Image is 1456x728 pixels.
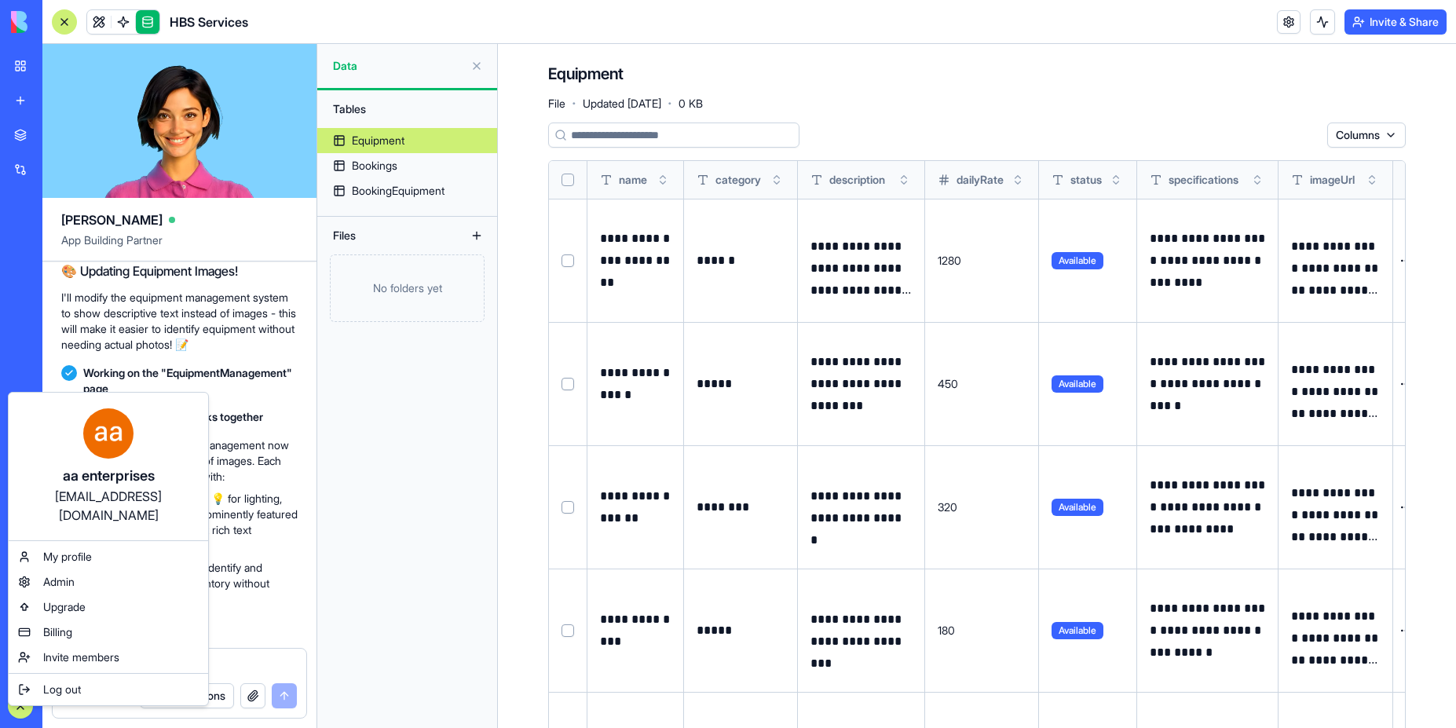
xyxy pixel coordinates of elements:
div: [EMAIL_ADDRESS][DOMAIN_NAME] [24,487,192,525]
a: Invite members [12,645,205,670]
span: My profile [43,549,92,565]
a: Billing [12,620,205,645]
a: Admin [12,569,205,594]
img: ACg8ocJRpHku6mnlGfwEuen2DnV75C77ng9eowmKnTpZhWMeC4pQZg=s96-c [83,408,134,459]
span: Invite members [43,649,119,665]
div: aa enterprises [24,465,192,487]
span: Billing [43,624,72,640]
a: aa enterprises[EMAIL_ADDRESS][DOMAIN_NAME] [12,396,205,537]
a: My profile [12,544,205,569]
span: Admin [43,574,75,590]
a: Upgrade [12,594,205,620]
span: Upgrade [43,599,86,615]
span: Log out [43,682,81,697]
